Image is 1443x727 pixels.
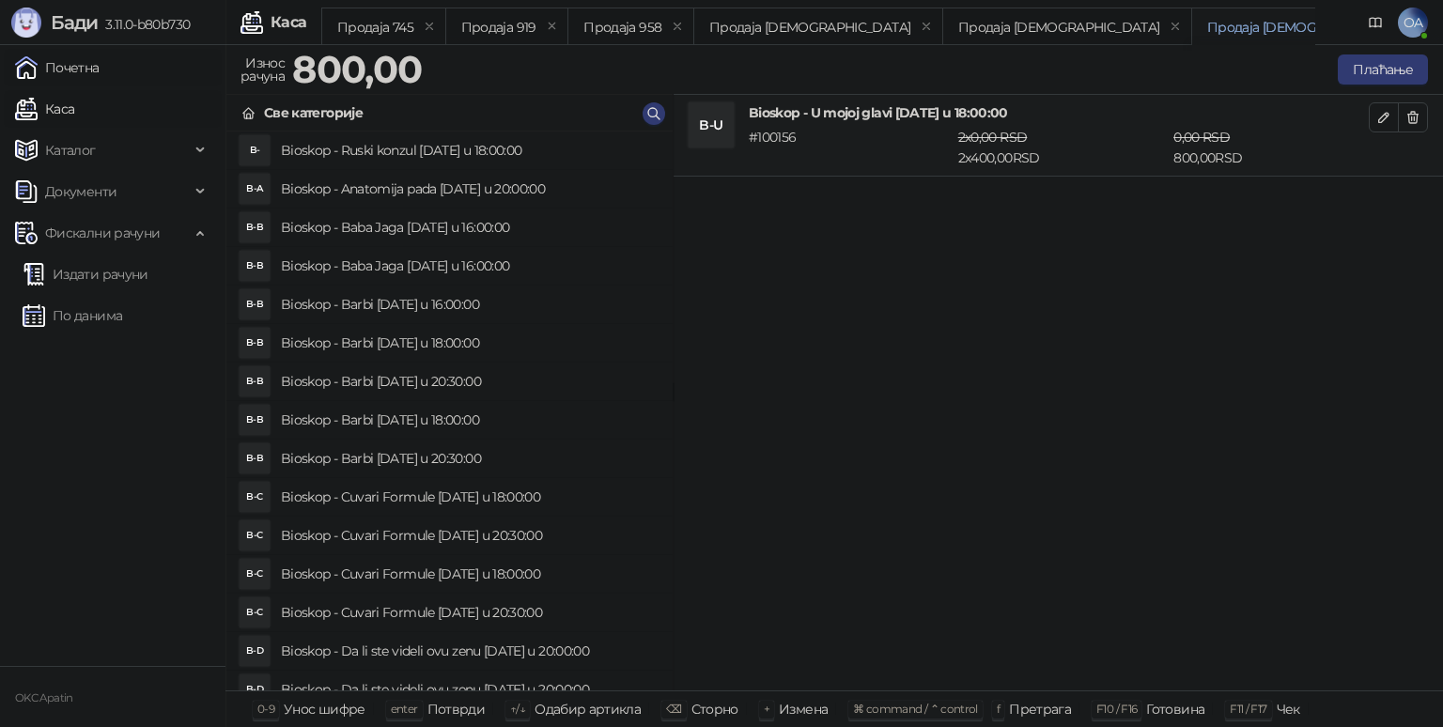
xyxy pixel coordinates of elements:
a: Почетна [15,49,100,86]
div: B-B [240,405,270,435]
h4: Bioskop - Cuvari Formule [DATE] u 20:30:00 [281,520,658,550]
div: B-B [240,212,270,242]
span: f [997,702,1000,716]
span: F10 / F16 [1096,702,1137,716]
h4: Bioskop - Cuvari Formule [DATE] u 18:00:00 [281,559,658,589]
div: Претрага [1009,697,1071,721]
span: 3.11.0-b80b730 [98,16,190,33]
span: + [764,702,769,716]
h4: Bioskop - Da li ste videli ovu zenu [DATE] u 20:00:00 [281,636,658,666]
h4: Bioskop - Barbi [DATE] u 20:30:00 [281,443,658,473]
div: B-D [240,636,270,666]
button: Плаћање [1338,54,1428,85]
span: Каталог [45,131,96,169]
button: remove [417,19,442,35]
div: 800,00 RSD [1170,127,1373,168]
img: Logo [11,8,41,38]
div: Продаја [DEMOGRAPHIC_DATA] [1207,17,1408,38]
div: Потврди [427,697,486,721]
span: ⌫ [666,702,681,716]
span: ↑/↓ [510,702,525,716]
span: ⌘ command / ⌃ control [853,702,978,716]
a: По данима [23,297,122,334]
div: Одабир артикла [535,697,641,721]
span: enter [391,702,418,716]
div: B-B [240,251,270,281]
button: remove [1163,19,1187,35]
span: Бади [51,11,98,34]
h4: Bioskop - U mojoj glavi [DATE] u 18:00:00 [749,102,1369,123]
div: B- [240,135,270,165]
h4: Bioskop - Baba Jaga [DATE] u 16:00:00 [281,212,658,242]
span: 0-9 [257,702,274,716]
button: remove [540,19,565,35]
span: 2 x 0,00 RSD [958,129,1028,146]
h4: Bioskop - Da li ste videli ovu zenu [DATE] u 20:00:00 [281,674,658,704]
div: Измена [779,697,828,721]
div: Продаја 958 [583,17,661,38]
div: B-C [240,597,270,627]
div: B-A [240,174,270,204]
div: B-U [689,102,734,147]
div: Чек [1277,697,1300,721]
div: Унос шифре [284,697,365,721]
h4: Bioskop - Barbi [DATE] u 20:30:00 [281,366,658,396]
div: # 100156 [745,127,954,168]
div: Продаја 745 [337,17,413,38]
a: Документација [1360,8,1390,38]
h4: Bioskop - Baba Jaga [DATE] u 16:00:00 [281,251,658,281]
div: Продаја 919 [461,17,536,38]
h4: Bioskop - Barbi [DATE] u 16:00:00 [281,289,658,319]
div: B-D [240,674,270,704]
div: Износ рачуна [237,51,288,88]
h4: Bioskop - Anatomija pada [DATE] u 20:00:00 [281,174,658,204]
div: grid [226,131,673,690]
span: F11 / F17 [1230,702,1266,716]
div: Продаја [DEMOGRAPHIC_DATA] [709,17,910,38]
span: 0,00 RSD [1173,129,1230,146]
div: B-C [240,559,270,589]
button: remove [665,19,690,35]
div: Све категорије [264,102,363,123]
button: remove [914,19,939,35]
h4: Bioskop - Ruski konzul [DATE] u 18:00:00 [281,135,658,165]
h4: Bioskop - Barbi [DATE] u 18:00:00 [281,328,658,358]
div: Готовина [1146,697,1204,721]
div: B-B [240,443,270,473]
strong: 800,00 [292,46,422,92]
div: B-C [240,482,270,512]
div: B-B [240,328,270,358]
h4: Bioskop - Cuvari Formule [DATE] u 20:30:00 [281,597,658,627]
div: B-B [240,366,270,396]
span: Фискални рачуни [45,214,160,252]
div: B-C [240,520,270,550]
div: 2 x 400,00 RSD [954,127,1171,168]
div: Каса [271,15,306,30]
small: OKC Apatin [15,691,73,704]
span: Документи [45,173,116,210]
div: Продаја [DEMOGRAPHIC_DATA] [958,17,1159,38]
a: Издати рачуни [23,255,148,293]
a: Каса [15,90,74,128]
span: OA [1398,8,1428,38]
h4: Bioskop - Cuvari Formule [DATE] u 18:00:00 [281,482,658,512]
div: B-B [240,289,270,319]
div: Сторно [691,697,738,721]
h4: Bioskop - Barbi [DATE] u 18:00:00 [281,405,658,435]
